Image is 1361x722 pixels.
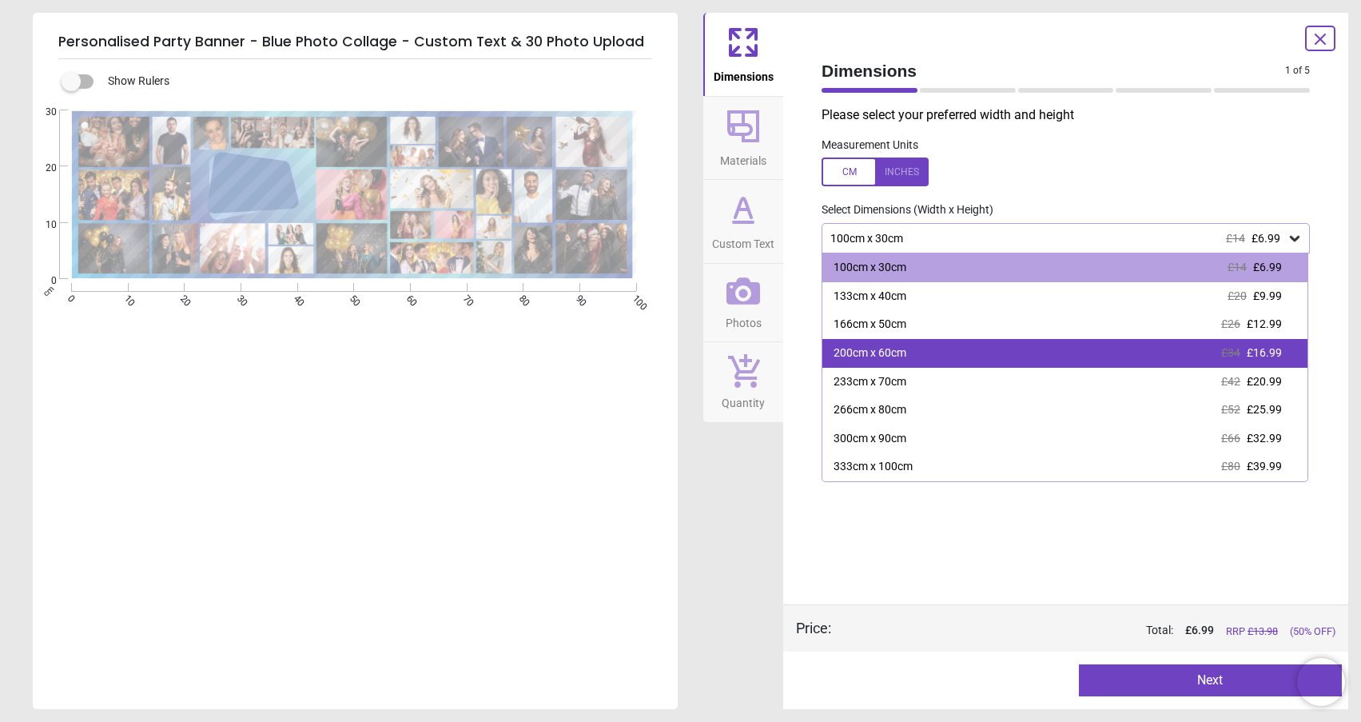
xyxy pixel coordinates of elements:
[1221,317,1240,330] span: £26
[822,106,1323,124] p: Please select your preferred width and height
[1247,460,1282,473] span: £39.99
[834,289,906,305] div: 133cm x 40cm
[703,97,783,180] button: Materials
[834,459,913,475] div: 333cm x 100cm
[1247,346,1282,359] span: £16.99
[703,342,783,422] button: Quantity
[703,13,783,96] button: Dimensions
[1221,432,1240,445] span: £66
[834,345,906,361] div: 200cm x 60cm
[1290,624,1335,639] span: (50% OFF)
[829,232,1287,245] div: 100cm x 30cm
[1226,232,1245,245] span: £14
[1221,403,1240,416] span: £52
[1221,375,1240,388] span: £42
[834,260,906,276] div: 100cm x 30cm
[26,274,57,288] span: 0
[722,388,765,412] span: Quantity
[1285,64,1310,78] span: 1 of 5
[1192,624,1214,636] span: 6.99
[1221,460,1240,473] span: £80
[58,26,652,59] h5: Personalised Party Banner - Blue Photo Collage - Custom Text & 30 Photo Upload
[714,62,774,86] span: Dimensions
[71,72,678,91] div: Show Rulers
[1247,432,1282,445] span: £32.99
[26,106,57,119] span: 30
[1248,625,1278,637] span: £ 13.98
[1228,289,1247,302] span: £20
[1247,403,1282,416] span: £25.99
[834,374,906,390] div: 233cm x 70cm
[1252,232,1280,245] span: £6.99
[703,264,783,342] button: Photos
[1297,658,1345,706] iframe: Brevo live chat
[822,138,918,154] label: Measurement Units
[1079,664,1343,696] button: Next
[26,218,57,232] span: 10
[1247,317,1282,330] span: £12.99
[26,162,57,175] span: 20
[1228,261,1247,273] span: £14
[712,229,774,253] span: Custom Text
[834,402,906,418] div: 266cm x 80cm
[1185,623,1214,639] span: £
[1247,375,1282,388] span: £20.99
[1253,289,1282,302] span: £9.99
[1253,261,1282,273] span: £6.99
[796,618,831,638] div: Price :
[1226,624,1278,639] span: RRP
[834,431,906,447] div: 300cm x 90cm
[809,202,993,218] label: Select Dimensions (Width x Height)
[855,623,1335,639] div: Total:
[726,308,762,332] span: Photos
[822,59,1285,82] span: Dimensions
[1221,346,1240,359] span: £34
[703,180,783,263] button: Custom Text
[720,146,766,170] span: Materials
[834,317,906,333] div: 166cm x 50cm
